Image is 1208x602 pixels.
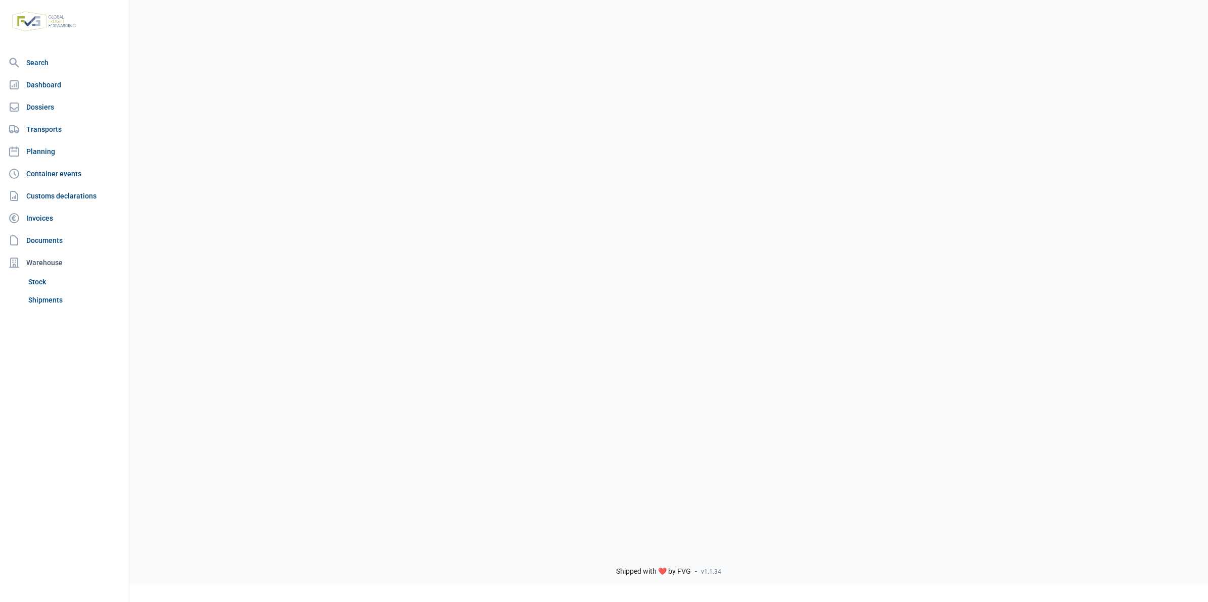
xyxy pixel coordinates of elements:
a: Transports [4,119,125,139]
span: - [695,567,697,576]
a: Planning [4,141,125,162]
img: FVG - Global freight forwarding [8,8,80,35]
span: Shipped with ❤️ by FVG [616,567,691,576]
a: Shipments [24,291,125,309]
div: Warehouse [4,253,125,273]
a: Invoices [4,208,125,228]
a: Stock [24,273,125,291]
a: Documents [4,230,125,250]
a: Customs declarations [4,186,125,206]
a: Dossiers [4,97,125,117]
a: Search [4,53,125,73]
a: Container events [4,164,125,184]
a: Dashboard [4,75,125,95]
span: v1.1.34 [701,568,721,576]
